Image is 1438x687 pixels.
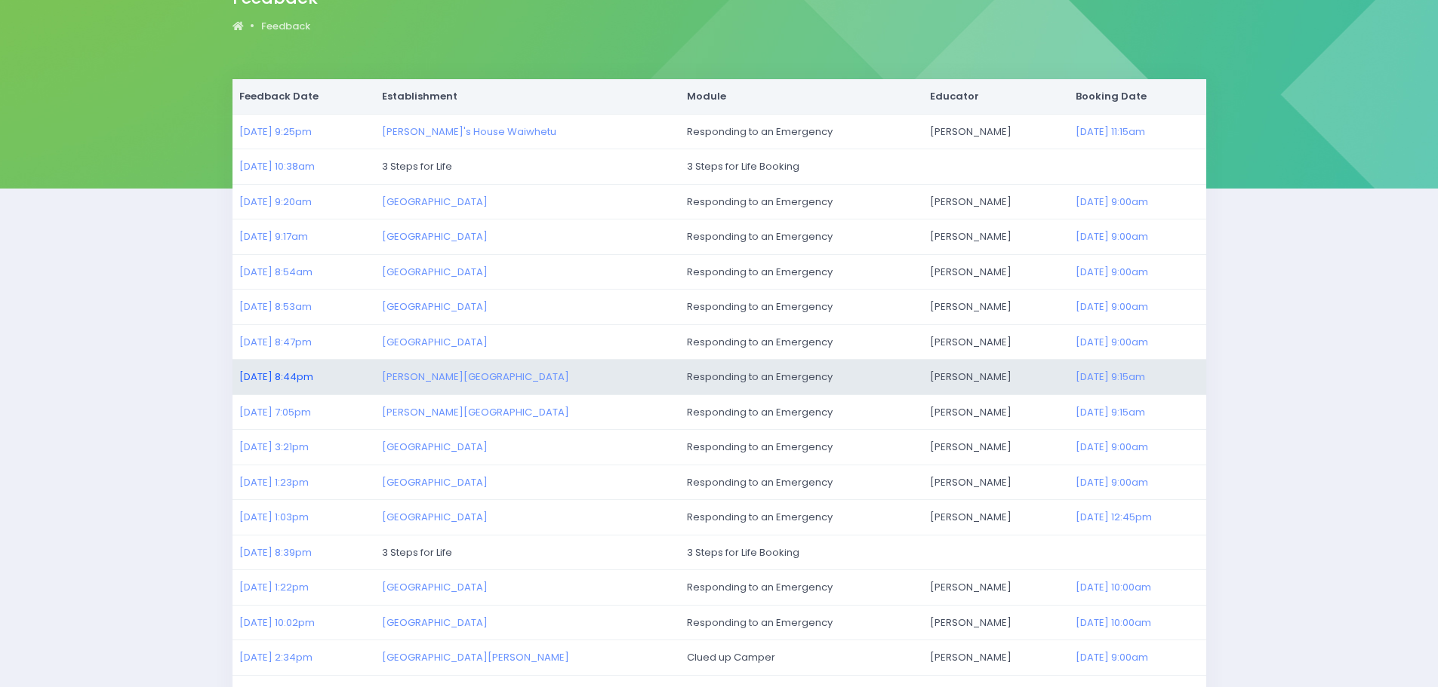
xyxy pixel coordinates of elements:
[382,370,569,384] a: [PERSON_NAME][GEOGRAPHIC_DATA]
[382,335,488,349] a: [GEOGRAPHIC_DATA]
[239,545,312,560] a: [DATE] 8:39pm
[382,299,488,314] a: [GEOGRAPHIC_DATA]
[1076,475,1148,489] a: [DATE] 9:00am
[922,465,1068,500] td: [PERSON_NAME]
[239,405,311,419] a: [DATE] 7:05pm
[382,159,452,173] span: 3 Steps for Life
[374,79,680,114] th: Establishment
[922,219,1068,255] td: [PERSON_NAME]
[1076,650,1148,664] a: [DATE] 9:00am
[680,360,923,395] td: Responding to an Emergency
[382,265,488,279] a: [GEOGRAPHIC_DATA]
[239,650,313,664] a: [DATE] 2:34pm
[261,19,310,34] a: Feedback
[239,159,315,173] a: [DATE] 10:38am
[239,580,309,594] a: [DATE] 1:22pm
[922,324,1068,360] td: [PERSON_NAME]
[382,440,488,454] a: [GEOGRAPHIC_DATA]
[680,465,923,500] td: Responding to an Emergency
[680,394,923,430] td: Responding to an Emergency
[680,570,923,606] td: Responding to an Emergency
[1076,510,1152,524] a: [DATE] 12:45pm
[922,290,1068,325] td: [PERSON_NAME]
[239,475,309,489] a: [DATE] 1:23pm
[922,500,1068,535] td: [PERSON_NAME]
[680,640,923,676] td: Clued up Camper
[239,510,309,524] a: [DATE] 1:03pm
[1076,440,1148,454] a: [DATE] 9:00am
[239,299,312,314] a: [DATE] 8:53am
[239,265,313,279] a: [DATE] 8:54am
[680,290,923,325] td: Responding to an Emergency
[680,535,1206,570] td: 3 Steps for Life Booking
[922,570,1068,606] td: [PERSON_NAME]
[922,360,1068,395] td: [PERSON_NAME]
[382,580,488,594] a: [GEOGRAPHIC_DATA]
[680,254,923,290] td: Responding to an Emergency
[1076,265,1148,279] a: [DATE] 9:00am
[232,79,374,114] th: Feedback Date
[1076,405,1145,419] a: [DATE] 9:15am
[1076,195,1148,209] a: [DATE] 9:00am
[1076,124,1145,139] a: [DATE] 11:15am
[922,79,1068,114] th: Educator
[382,545,452,560] span: 3 Steps for Life
[680,184,923,219] td: Responding to an Emergency
[1068,79,1206,114] th: Booking Date
[680,79,923,114] th: Module
[680,149,1206,185] td: 3 Steps for Life Booking
[922,114,1068,149] td: [PERSON_NAME]
[680,500,923,535] td: Responding to an Emergency
[922,394,1068,430] td: [PERSON_NAME]
[382,124,556,139] a: [PERSON_NAME]'s House Waiwhetu
[239,335,312,349] a: [DATE] 8:47pm
[680,114,923,149] td: Responding to an Emergency
[1076,299,1148,314] a: [DATE] 9:00am
[239,370,313,384] a: [DATE] 8:44pm
[382,510,488,524] a: [GEOGRAPHIC_DATA]
[382,475,488,489] a: [GEOGRAPHIC_DATA]
[239,195,312,209] a: [DATE] 9:20am
[239,124,312,139] a: [DATE] 9:25pm
[239,440,309,454] a: [DATE] 3:21pm
[239,229,308,244] a: [DATE] 9:17am
[382,615,488,630] a: [GEOGRAPHIC_DATA]
[922,605,1068,640] td: [PERSON_NAME]
[239,615,315,630] a: [DATE] 10:02pm
[1076,580,1151,594] a: [DATE] 10:00am
[922,184,1068,219] td: [PERSON_NAME]
[382,229,488,244] a: [GEOGRAPHIC_DATA]
[1076,229,1148,244] a: [DATE] 9:00am
[922,254,1068,290] td: [PERSON_NAME]
[680,219,923,255] td: Responding to an Emergency
[680,605,923,640] td: Responding to an Emergency
[1076,615,1151,630] a: [DATE] 10:00am
[382,405,569,419] a: [PERSON_NAME][GEOGRAPHIC_DATA]
[382,195,488,209] a: [GEOGRAPHIC_DATA]
[922,430,1068,465] td: [PERSON_NAME]
[680,324,923,360] td: Responding to an Emergency
[1076,335,1148,349] a: [DATE] 9:00am
[680,430,923,465] td: Responding to an Emergency
[382,650,569,664] a: [GEOGRAPHIC_DATA][PERSON_NAME]
[922,640,1068,676] td: [PERSON_NAME]
[1076,370,1145,384] a: [DATE] 9:15am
